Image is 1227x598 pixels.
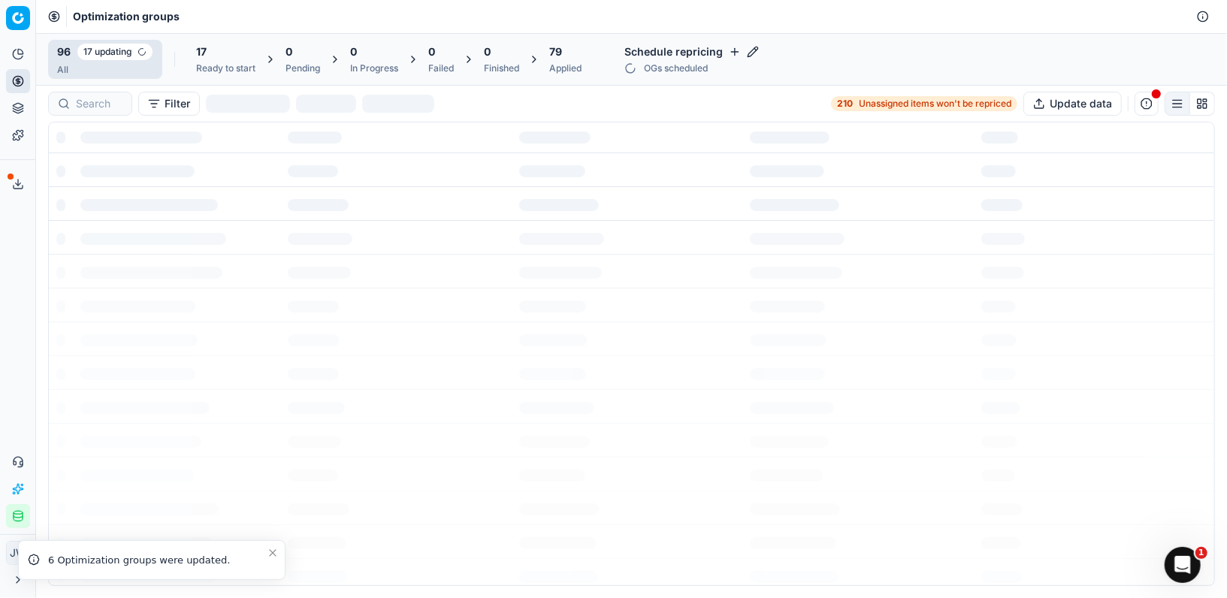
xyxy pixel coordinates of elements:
button: JW [6,541,30,565]
span: 79 [549,44,562,59]
span: 0 [428,44,435,59]
div: Applied [549,62,582,74]
span: JW [7,542,29,564]
strong: 210 [837,98,853,110]
input: Search [76,96,122,111]
span: 0 [286,44,292,59]
button: Filter [138,92,200,116]
div: Finished [484,62,519,74]
span: Unassigned items won't be repriced [859,98,1011,110]
div: Pending [286,62,320,74]
div: In Progress [350,62,398,74]
span: 0 [484,44,491,59]
div: 6 Optimization groups were updated. [48,553,267,568]
span: 0 [350,44,357,59]
nav: breadcrumb [73,9,180,24]
div: Ready to start [196,62,255,74]
span: 17 [196,44,207,59]
span: 1 [1195,547,1207,559]
h4: Schedule repricing [624,44,759,59]
div: Failed [428,62,454,74]
span: Optimization groups [73,9,180,24]
span: 96 [57,44,71,59]
iframe: Intercom live chat [1165,547,1201,583]
span: 17 updating [77,43,153,61]
button: Close toast [264,544,282,562]
div: OGs scheduled [624,62,759,74]
button: Update data [1023,92,1122,116]
div: All [57,64,153,76]
a: 210Unassigned items won't be repriced [831,96,1017,111]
